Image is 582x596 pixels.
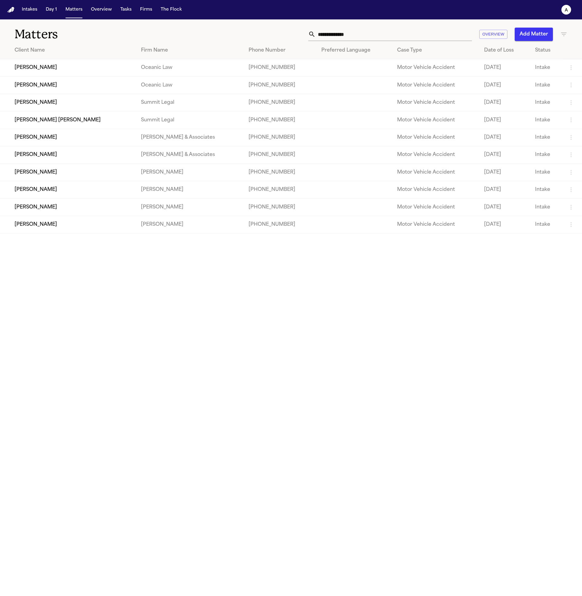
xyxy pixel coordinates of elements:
[530,76,563,94] td: Intake
[479,198,530,216] td: [DATE]
[530,216,563,233] td: Intake
[530,111,563,129] td: Intake
[244,181,316,198] td: [PHONE_NUMBER]
[244,198,316,216] td: [PHONE_NUMBER]
[530,146,563,164] td: Intake
[479,129,530,146] td: [DATE]
[530,59,563,76] td: Intake
[43,4,59,15] button: Day 1
[530,198,563,216] td: Intake
[392,94,479,111] td: Motor Vehicle Accident
[136,216,244,233] td: [PERSON_NAME]
[392,111,479,129] td: Motor Vehicle Accident
[244,111,316,129] td: [PHONE_NUMBER]
[530,164,563,181] td: Intake
[244,164,316,181] td: [PHONE_NUMBER]
[515,28,553,41] button: Add Matter
[118,4,134,15] button: Tasks
[138,4,155,15] button: Firms
[244,146,316,164] td: [PHONE_NUMBER]
[244,216,316,233] td: [PHONE_NUMBER]
[392,198,479,216] td: Motor Vehicle Accident
[158,4,184,15] button: The Flock
[19,4,40,15] button: Intakes
[15,47,131,54] div: Client Name
[63,4,85,15] button: Matters
[479,76,530,94] td: [DATE]
[89,4,114,15] button: Overview
[479,30,507,39] button: Overview
[530,129,563,146] td: Intake
[479,59,530,76] td: [DATE]
[244,59,316,76] td: [PHONE_NUMBER]
[479,181,530,198] td: [DATE]
[244,94,316,111] td: [PHONE_NUMBER]
[136,198,244,216] td: [PERSON_NAME]
[392,164,479,181] td: Motor Vehicle Accident
[392,181,479,198] td: Motor Vehicle Accident
[136,164,244,181] td: [PERSON_NAME]
[479,94,530,111] td: [DATE]
[397,47,474,54] div: Case Type
[136,129,244,146] td: [PERSON_NAME] & Associates
[479,164,530,181] td: [DATE]
[392,146,479,164] td: Motor Vehicle Accident
[392,59,479,76] td: Motor Vehicle Accident
[535,47,558,54] div: Status
[530,181,563,198] td: Intake
[530,94,563,111] td: Intake
[15,27,176,42] h1: Matters
[479,146,530,164] td: [DATE]
[249,47,312,54] div: Phone Number
[7,7,15,13] img: Finch Logo
[479,216,530,233] td: [DATE]
[392,76,479,94] td: Motor Vehicle Accident
[392,216,479,233] td: Motor Vehicle Accident
[244,76,316,94] td: [PHONE_NUMBER]
[136,59,244,76] td: Oceanic Law
[136,94,244,111] td: Summit Legal
[7,7,15,13] a: Home
[244,129,316,146] td: [PHONE_NUMBER]
[321,47,387,54] div: Preferred Language
[141,47,239,54] div: Firm Name
[136,111,244,129] td: Summit Legal
[392,129,479,146] td: Motor Vehicle Accident
[136,76,244,94] td: Oceanic Law
[136,146,244,164] td: [PERSON_NAME] & Associates
[479,111,530,129] td: [DATE]
[136,181,244,198] td: [PERSON_NAME]
[484,47,525,54] div: Date of Loss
